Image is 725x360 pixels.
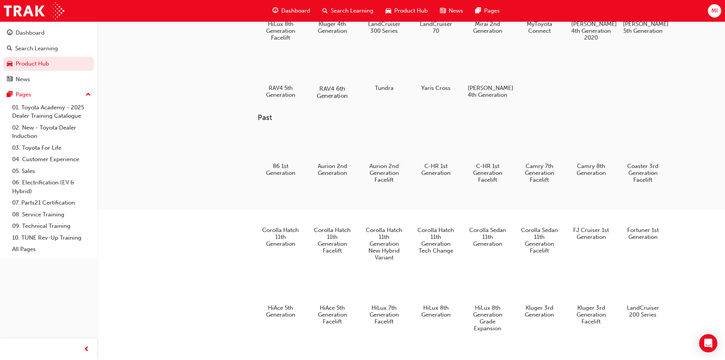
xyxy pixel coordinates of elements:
a: Camry 7th Generation Facelift [516,128,562,186]
a: C-HR 1st Generation Facelift [465,128,510,186]
span: Search Learning [331,6,373,15]
h5: Corolla Hatch 11th Generation [261,227,301,247]
h5: Aurion 2nd Generation [312,163,352,176]
a: 04. Customer Experience [9,154,94,165]
h5: Corolla Sedan 11th Generation [468,227,508,247]
a: 10. TUNE Rev-Up Training [9,232,94,244]
h5: Tundra [364,85,404,91]
a: HiLux 8th Generation Grade Expansion [465,270,510,335]
a: [PERSON_NAME] 4th Generation [465,50,510,101]
a: 01. Toyota Academy - 2025 Dealer Training Catalogue [9,102,94,122]
a: Trak [4,2,64,19]
button: DashboardSearch LearningProduct HubNews [3,24,94,88]
span: car-icon [386,6,391,16]
a: Coaster 3rd Generation Facelift [620,128,666,186]
h5: Corolla Hatch 11th Generation New Hybrid Variant [364,227,404,261]
h5: HiLux 8th Generation Facelift [261,21,301,41]
a: FJ Cruiser 1st Generation [568,192,614,243]
h5: [PERSON_NAME] 5th Generation [623,21,663,34]
a: Aurion 2nd Generation Facelift [361,128,407,186]
h3: Past [258,113,690,122]
h5: Camry 7th Generation Facelift [519,163,559,183]
a: HiAce 5th Generation Facelift [309,270,355,328]
h5: Kluger 4th Generation [312,21,352,34]
a: All Pages [9,243,94,255]
a: Fortuner 1st Generation [620,192,666,243]
h5: Yaris Cross [416,85,456,91]
h5: [PERSON_NAME] 4th Generation [468,85,508,98]
a: 05. Sales [9,165,94,177]
a: RAV4 6th Generation [309,50,355,101]
a: Aurion 2nd Generation [309,128,355,179]
a: Corolla Hatch 11th Generation Tech Change [413,192,459,257]
span: search-icon [322,6,328,16]
h5: [PERSON_NAME] 4th Generation 2020 [571,21,611,41]
a: Corolla Hatch 11th Generation Facelift [309,192,355,257]
div: Dashboard [16,29,45,37]
h5: FJ Cruiser 1st Generation [571,227,611,240]
a: Tundra [361,50,407,94]
div: Search Learning [15,44,58,53]
button: Pages [3,88,94,102]
a: Dashboard [3,26,94,40]
a: C-HR 1st Generation [413,128,459,179]
a: pages-iconPages [469,3,506,19]
a: 06. Electrification (EV & Hybrid) [9,177,94,197]
span: up-icon [86,90,91,100]
h5: LandCruiser 200 Series [623,304,663,318]
a: Corolla Sedan 11th Generation [465,192,510,250]
a: Corolla Hatch 11th Generation [258,192,303,250]
span: news-icon [7,76,13,83]
h5: Coaster 3rd Generation Facelift [623,163,663,183]
a: 07. Parts21 Certification [9,197,94,209]
h5: HiAce 5th Generation [261,304,301,318]
h5: Aurion 2nd Generation Facelift [364,163,404,183]
span: Pages [484,6,500,15]
a: Kluger 3rd Generation [516,270,562,321]
h5: Fortuner 1st Generation [623,227,663,240]
h5: Corolla Hatch 11th Generation Tech Change [416,227,456,254]
h5: LandCruiser 70 [416,21,456,34]
a: 03. Toyota For Life [9,142,94,154]
h5: 86 1st Generation [261,163,301,176]
h5: Kluger 3rd Generation Facelift [571,304,611,325]
h5: Kluger 3rd Generation [519,304,559,318]
h5: Corolla Sedan 11th Generation Facelift [519,227,559,254]
span: search-icon [7,45,12,52]
span: Dashboard [281,6,310,15]
span: Product Hub [394,6,428,15]
a: Camry 8th Generation [568,128,614,179]
h5: HiAce 5th Generation Facelift [312,304,352,325]
span: prev-icon [84,345,89,354]
a: HiAce 5th Generation [258,270,303,321]
h5: RAV4 5th Generation [261,85,301,98]
span: MI [711,6,718,15]
span: news-icon [440,6,446,16]
a: News [3,72,94,86]
span: guage-icon [272,6,278,16]
a: news-iconNews [434,3,469,19]
a: HiLux 8th Generation [413,270,459,321]
a: Kluger 3rd Generation Facelift [568,270,614,328]
span: car-icon [7,61,13,67]
h5: C-HR 1st Generation [416,163,456,176]
a: RAV4 5th Generation [258,50,303,101]
a: guage-iconDashboard [266,3,316,19]
button: MI [708,4,721,18]
h5: Corolla Hatch 11th Generation Facelift [312,227,352,254]
a: Yaris Cross [413,50,459,94]
a: Corolla Sedan 11th Generation Facelift [516,192,562,257]
a: HiLux 7th Generation Facelift [361,270,407,328]
a: car-iconProduct Hub [379,3,434,19]
a: Search Learning [3,42,94,56]
h5: LandCruiser 300 Series [364,21,404,34]
span: News [449,6,463,15]
a: 86 1st Generation [258,128,303,179]
a: 02. New - Toyota Dealer Induction [9,122,94,142]
a: Product Hub [3,57,94,71]
a: 08. Service Training [9,209,94,221]
h5: Camry 8th Generation [571,163,611,176]
a: 09. Technical Training [9,220,94,232]
a: Corolla Hatch 11th Generation New Hybrid Variant [361,192,407,264]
